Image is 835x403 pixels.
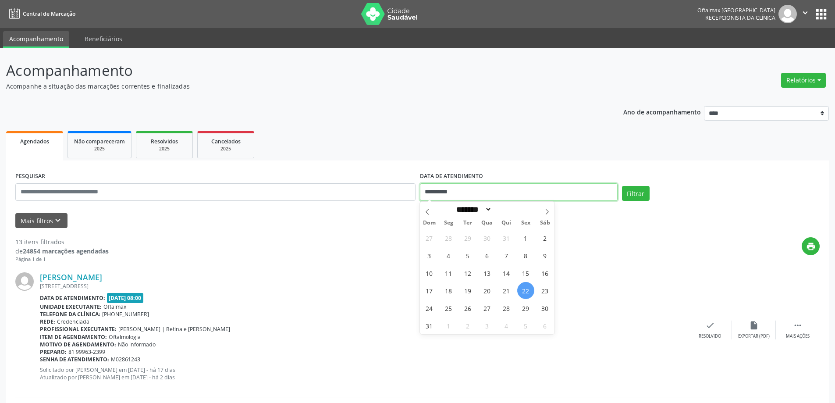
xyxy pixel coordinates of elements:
div: 13 itens filtrados [15,237,109,246]
a: Beneficiários [78,31,128,46]
span: Qui [497,220,516,226]
span: Ter [458,220,477,226]
select: Month [454,205,492,214]
span: Julho 30, 2025 [479,229,496,246]
span: Agosto 31, 2025 [421,317,438,334]
span: Oftalmax [103,303,126,310]
div: Exportar (PDF) [738,333,770,339]
span: Agosto 16, 2025 [537,264,554,282]
span: Julho 28, 2025 [440,229,457,246]
i:  [800,8,810,18]
div: de [15,246,109,256]
span: [DATE] 08:00 [107,293,144,303]
span: Julho 27, 2025 [421,229,438,246]
i: print [806,242,816,251]
span: Agosto 3, 2025 [421,247,438,264]
span: Agosto 23, 2025 [537,282,554,299]
span: Credenciada [57,318,89,325]
span: Agosto 11, 2025 [440,264,457,282]
b: Item de agendamento: [40,333,107,341]
span: Agosto 28, 2025 [498,300,515,317]
span: Agosto 13, 2025 [479,264,496,282]
button: print [802,237,820,255]
button: Mais filtroskeyboard_arrow_down [15,213,68,228]
span: Agosto 8, 2025 [517,247,534,264]
span: Qua [477,220,497,226]
span: Setembro 1, 2025 [440,317,457,334]
button:  [797,5,814,23]
input: Year [492,205,521,214]
span: Setembro 4, 2025 [498,317,515,334]
span: Agosto 26, 2025 [459,300,476,317]
i:  [793,321,803,330]
span: Cancelados [211,138,241,145]
b: Telefone da clínica: [40,310,100,318]
span: [PHONE_NUMBER] [102,310,149,318]
label: PESQUISAR [15,170,45,183]
label: DATA DE ATENDIMENTO [420,170,483,183]
span: Não informado [118,341,156,348]
a: [PERSON_NAME] [40,272,102,282]
div: Página 1 de 1 [15,256,109,263]
b: Preparo: [40,348,67,356]
span: 81 99963-2399 [68,348,105,356]
button: apps [814,7,829,22]
span: Agosto 1, 2025 [517,229,534,246]
span: Julho 31, 2025 [498,229,515,246]
span: Seg [439,220,458,226]
span: Agosto 12, 2025 [459,264,476,282]
i: keyboard_arrow_down [53,216,63,225]
span: Agosto 14, 2025 [498,264,515,282]
b: Senha de atendimento: [40,356,109,363]
strong: 24854 marcações agendadas [23,247,109,255]
span: Agosto 19, 2025 [459,282,476,299]
span: Sex [516,220,535,226]
button: Filtrar [622,186,650,201]
div: Mais ações [786,333,810,339]
span: Sáb [535,220,554,226]
img: img [15,272,34,291]
b: Motivo de agendamento: [40,341,116,348]
p: Solicitado por [PERSON_NAME] em [DATE] - há 17 dias Atualizado por [PERSON_NAME] em [DATE] - há 2... [40,366,688,381]
div: 2025 [142,146,186,152]
a: Acompanhamento [3,31,69,48]
span: Não compareceram [74,138,125,145]
span: Oftalmologia [109,333,141,341]
b: Data de atendimento: [40,294,105,302]
span: Agosto 18, 2025 [440,282,457,299]
span: [PERSON_NAME] | Retina e [PERSON_NAME] [118,325,230,333]
div: 2025 [204,146,248,152]
span: Agosto 7, 2025 [498,247,515,264]
span: Agosto 17, 2025 [421,282,438,299]
span: Agosto 25, 2025 [440,300,457,317]
span: Resolvidos [151,138,178,145]
span: Agosto 29, 2025 [517,300,534,317]
img: img [778,5,797,23]
p: Acompanhe a situação das marcações correntes e finalizadas [6,82,582,91]
span: Agosto 9, 2025 [537,247,554,264]
span: Agendados [20,138,49,145]
span: Agosto 27, 2025 [479,300,496,317]
span: Agosto 21, 2025 [498,282,515,299]
span: Agosto 30, 2025 [537,300,554,317]
span: M02861243 [111,356,140,363]
div: Oftalmax [GEOGRAPHIC_DATA] [697,7,775,14]
span: Agosto 10, 2025 [421,264,438,282]
button: Relatórios [781,73,826,88]
span: Setembro 6, 2025 [537,317,554,334]
span: Setembro 2, 2025 [459,317,476,334]
span: Agosto 5, 2025 [459,247,476,264]
span: Agosto 4, 2025 [440,247,457,264]
div: [STREET_ADDRESS] [40,282,688,290]
p: Acompanhamento [6,60,582,82]
span: Setembro 3, 2025 [479,317,496,334]
span: Julho 29, 2025 [459,229,476,246]
b: Rede: [40,318,55,325]
span: Agosto 2, 2025 [537,229,554,246]
span: Agosto 15, 2025 [517,264,534,282]
i: insert_drive_file [749,321,759,330]
div: 2025 [74,146,125,152]
div: Resolvido [699,333,721,339]
span: Recepcionista da clínica [705,14,775,21]
p: Ano de acompanhamento [623,106,701,117]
